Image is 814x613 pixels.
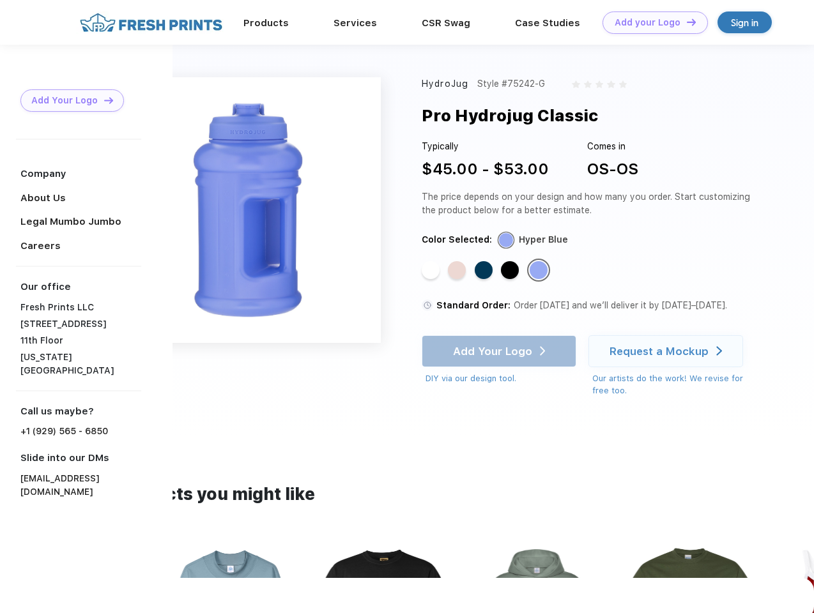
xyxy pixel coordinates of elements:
[104,97,113,104] img: DT
[62,482,751,507] div: Other products you might like
[615,17,680,28] div: Add your Logo
[20,425,108,438] a: +1 (929) 565 - 6850
[422,233,492,246] div: Color Selected:
[31,95,98,106] div: Add Your Logo
[619,80,627,88] img: gray_star.svg
[475,261,493,279] div: Navy
[422,261,440,279] div: White
[422,190,755,217] div: The price depends on your design and how many you order. Start customizing the product below for ...
[436,300,511,310] span: Standard Order:
[716,346,722,356] img: white arrow
[243,17,289,29] a: Products
[76,11,226,34] img: fo%20logo%202.webp
[422,77,468,91] div: HydroJug
[572,80,580,88] img: gray_star.svg
[20,192,66,204] a: About Us
[587,140,638,153] div: Comes in
[595,80,603,88] img: gray_star.svg
[20,404,141,419] div: Call us maybe?
[687,19,696,26] img: DT
[20,351,141,377] div: [US_STATE][GEOGRAPHIC_DATA]
[422,299,433,311] img: standard order
[519,233,568,246] div: Hyper Blue
[20,472,141,499] a: [EMAIL_ADDRESS][DOMAIN_NAME]
[115,77,381,343] img: func=resize&h=640
[20,216,121,227] a: Legal Mumbo Jumbo
[718,11,772,33] a: Sign in
[20,240,61,252] a: Careers
[20,317,141,331] div: [STREET_ADDRESS]
[501,261,519,279] div: Black
[731,15,758,30] div: Sign in
[422,158,549,181] div: $45.00 - $53.00
[592,372,755,397] div: Our artists do the work! We revise for free too.
[610,345,709,358] div: Request a Mockup
[20,451,141,465] div: Slide into our DMs
[20,301,141,314] div: Fresh Prints LLC
[514,300,727,310] span: Order [DATE] and we’ll deliver it by [DATE]–[DATE].
[607,80,615,88] img: gray_star.svg
[477,77,545,91] div: Style #75242-G
[422,103,598,128] div: Pro Hydrojug Classic
[20,334,141,347] div: 11th Floor
[587,158,638,181] div: OS-OS
[584,80,592,88] img: gray_star.svg
[422,140,549,153] div: Typically
[530,261,548,279] div: Hyper Blue
[448,261,466,279] div: Pink Sand
[20,280,141,294] div: Our office
[20,167,141,181] div: Company
[426,372,576,385] div: DIY via our design tool.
